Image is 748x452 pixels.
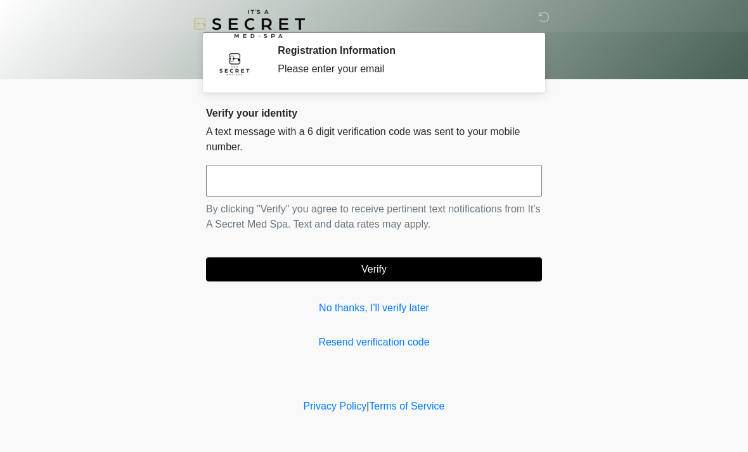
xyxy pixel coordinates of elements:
[278,44,523,56] h2: Registration Information
[206,300,542,316] a: No thanks, I'll verify later
[369,401,444,411] a: Terms of Service
[206,335,542,350] a: Resend verification code
[216,44,254,82] img: Agent Avatar
[193,10,305,38] img: It's A Secret Med Spa Logo
[206,202,542,232] p: By clicking "Verify" you agree to receive pertinent text notifications from It's A Secret Med Spa...
[366,401,369,411] a: |
[206,257,542,281] button: Verify
[278,61,523,77] div: Please enter your email
[206,107,542,119] h2: Verify your identity
[304,401,367,411] a: Privacy Policy
[206,124,542,155] p: A text message with a 6 digit verification code was sent to your mobile number.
